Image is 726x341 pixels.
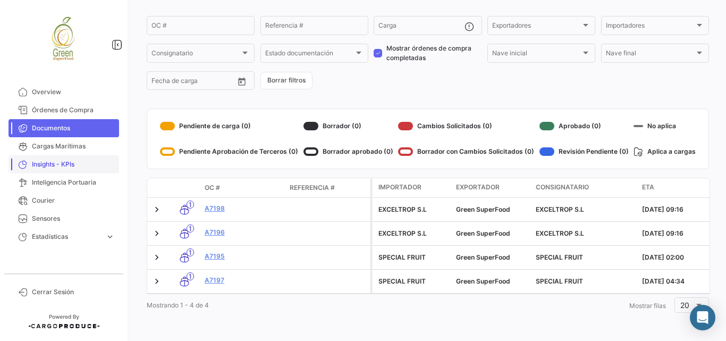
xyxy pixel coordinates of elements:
datatable-header-cell: Modo de Transporte [168,184,200,192]
div: Cambios Solicitados (0) [398,118,534,135]
div: Aprobado (0) [539,118,629,135]
div: EXCELTROP S.L [378,229,448,238]
div: Borrador con Cambios Solicitados (0) [398,143,534,160]
datatable-header-cell: Exportador [452,178,531,197]
span: Insights - KPIs [32,160,115,169]
a: A7198 [205,204,281,213]
span: SPECIAL FRUIT [536,253,583,261]
span: Cerrar Sesión [32,287,115,297]
span: 20 [680,301,689,310]
div: Pendiente Aprobación de Terceros (0) [160,143,298,160]
span: Exportadores [492,23,581,31]
img: 82d34080-0056-4c5d-9242-5a2d203e083a.jpeg [37,13,90,66]
div: SPECIAL FRUIT [378,277,448,286]
span: Estado documentación [265,51,354,59]
div: Revisión Pendiente (0) [539,143,629,160]
span: Referencia # [290,183,335,193]
span: EXCELTROP S.L [536,205,584,213]
input: Desde [151,79,171,86]
span: Nave inicial [492,51,581,59]
button: Open calendar [234,73,250,89]
a: A7197 [205,276,281,285]
span: Mostrar órdenes de compra completadas [386,44,482,63]
span: Cargas Marítimas [32,142,115,151]
a: Courier [9,192,119,210]
datatable-header-cell: Importador [372,178,452,197]
a: Inteligencia Portuaria [9,173,119,192]
div: Green SuperFood [456,253,527,262]
input: Hasta [178,79,217,86]
a: Expand/Collapse Row [151,204,162,215]
div: [DATE] 09:16 [642,229,713,238]
span: Overview [32,87,115,97]
span: SPECIAL FRUIT [536,277,583,285]
div: [DATE] 04:34 [642,277,713,286]
a: Expand/Collapse Row [151,228,162,239]
span: 1 [187,248,194,256]
a: Documentos [9,119,119,137]
span: Consignatario [536,182,589,192]
span: Importadores [606,23,695,31]
span: Mostrar filas [629,302,666,310]
div: [DATE] 09:16 [642,205,713,214]
div: Green SuperFood [456,277,527,286]
a: A7195 [205,252,281,261]
span: 1 [187,272,194,280]
div: Borrador (0) [303,118,393,135]
div: SPECIAL FRUIT [378,253,448,262]
a: Expand/Collapse Row [151,252,162,263]
div: Pendiente de carga (0) [160,118,298,135]
span: Courier [32,196,115,205]
span: Nave final [606,51,695,59]
div: Aplica a cargas [634,143,696,160]
datatable-header-cell: Consignatario [531,178,638,197]
div: EXCELTROP S.L [378,205,448,214]
div: Borrador aprobado (0) [303,143,393,160]
span: 1 [187,201,194,209]
span: 1 [187,224,194,232]
datatable-header-cell: Referencia # [285,179,370,197]
div: Abrir Intercom Messenger [690,305,715,330]
span: Mostrando 1 - 4 de 4 [147,301,209,309]
a: Sensores [9,210,119,228]
a: Órdenes de Compra [9,101,119,119]
span: Estadísticas [32,232,101,242]
a: A7196 [205,228,281,237]
a: Cargas Marítimas [9,137,119,155]
span: Exportador [456,182,500,192]
div: Green SuperFood [456,229,527,238]
span: Importador [378,182,421,192]
span: EXCELTROP S.L [536,229,584,237]
a: Overview [9,83,119,101]
span: expand_more [105,232,115,242]
datatable-header-cell: ETA [638,178,717,197]
span: ETA [642,182,654,192]
div: [DATE] 02:00 [642,253,713,262]
span: Documentos [32,123,115,133]
span: OC # [205,183,220,193]
span: Consignatario [151,51,240,59]
span: Órdenes de Compra [32,105,115,115]
a: Insights - KPIs [9,155,119,173]
button: Borrar filtros [260,72,313,89]
datatable-header-cell: OC # [200,179,285,197]
div: Green SuperFood [456,205,527,214]
span: Sensores [32,214,115,223]
div: No aplica [634,118,696,135]
a: Expand/Collapse Row [151,276,162,287]
span: Inteligencia Portuaria [32,178,115,187]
